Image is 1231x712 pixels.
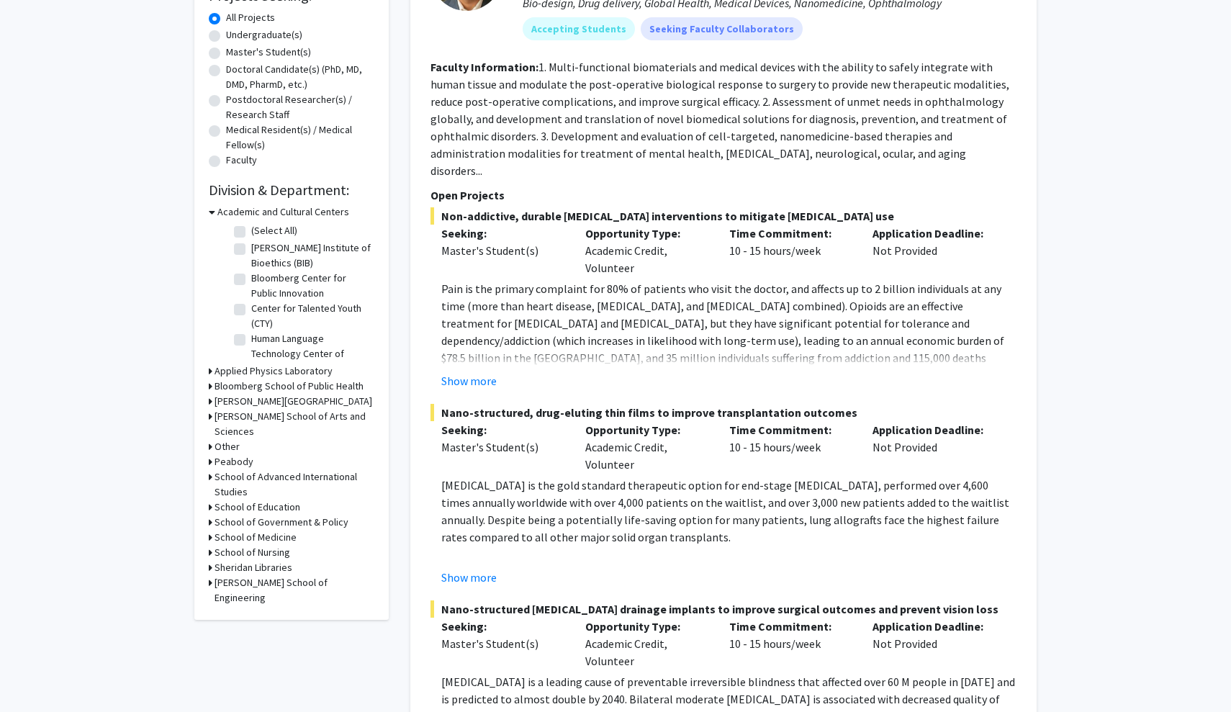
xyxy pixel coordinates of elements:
button: Show more [441,372,497,389]
p: Time Commitment: [729,225,852,242]
b: Faculty Information: [430,60,538,74]
h3: Other [215,439,240,454]
span: Non-addictive, durable [MEDICAL_DATA] interventions to mitigate [MEDICAL_DATA] use [430,207,1016,225]
mat-chip: Seeking Faculty Collaborators [641,17,803,40]
p: Seeking: [441,421,564,438]
div: Academic Credit, Volunteer [574,225,718,276]
label: (Select All) [251,223,297,238]
div: Not Provided [862,421,1006,473]
div: 10 - 15 hours/week [718,225,862,276]
h3: [PERSON_NAME] School of Engineering [215,575,374,605]
label: Bloomberg Center for Public Innovation [251,271,371,301]
h3: Applied Physics Laboratory [215,364,333,379]
h3: Sheridan Libraries [215,560,292,575]
h3: Bloomberg School of Public Health [215,379,364,394]
div: 10 - 15 hours/week [718,618,862,670]
label: Human Language Technology Center of Excellence (HLTCOE) [251,331,371,377]
h3: Academic and Cultural Centers [217,204,349,220]
p: [MEDICAL_DATA] is the gold standard therapeutic option for end-stage [MEDICAL_DATA], performed ov... [441,477,1016,546]
label: Faculty [226,153,257,168]
label: Center for Talented Youth (CTY) [251,301,371,331]
h3: School of Education [215,500,300,515]
div: Academic Credit, Volunteer [574,618,718,670]
p: Opportunity Type: [585,421,708,438]
p: Time Commitment: [729,618,852,635]
label: Doctoral Candidate(s) (PhD, MD, DMD, PharmD, etc.) [226,62,374,92]
mat-chip: Accepting Students [523,17,635,40]
h2: Division & Department: [209,181,374,199]
iframe: Chat [11,647,61,701]
h3: School of Medicine [215,530,297,545]
h3: School of Government & Policy [215,515,348,530]
button: Show more [441,569,497,586]
p: Application Deadline: [872,618,995,635]
p: Time Commitment: [729,421,852,438]
label: [PERSON_NAME] Institute of Bioethics (BIB) [251,240,371,271]
fg-read-more: 1. Multi-functional biomaterials and medical devices with the ability to safely integrate with hu... [430,60,1009,178]
p: Opportunity Type: [585,618,708,635]
p: Opportunity Type: [585,225,708,242]
label: Master's Student(s) [226,45,311,60]
div: Master's Student(s) [441,635,564,652]
p: Application Deadline: [872,421,995,438]
p: Pain is the primary complaint for 80% of patients who visit the doctor, and affects up to 2 billi... [441,280,1016,401]
h3: [PERSON_NAME] School of Arts and Sciences [215,409,374,439]
p: Seeking: [441,618,564,635]
label: Medical Resident(s) / Medical Fellow(s) [226,122,374,153]
p: Application Deadline: [872,225,995,242]
div: Master's Student(s) [441,242,564,259]
div: 10 - 15 hours/week [718,421,862,473]
p: Seeking: [441,225,564,242]
p: Open Projects [430,186,1016,204]
div: Not Provided [862,618,1006,670]
label: Postdoctoral Researcher(s) / Research Staff [226,92,374,122]
label: Undergraduate(s) [226,27,302,42]
span: Nano-structured [MEDICAL_DATA] drainage implants to improve surgical outcomes and prevent vision ... [430,600,1016,618]
div: Master's Student(s) [441,438,564,456]
h3: School of Advanced International Studies [215,469,374,500]
h3: School of Nursing [215,545,290,560]
span: Nano-structured, drug-eluting thin films to improve transplantation outcomes [430,404,1016,421]
label: All Projects [226,10,275,25]
h3: Peabody [215,454,253,469]
div: Not Provided [862,225,1006,276]
div: Academic Credit, Volunteer [574,421,718,473]
h3: [PERSON_NAME][GEOGRAPHIC_DATA] [215,394,372,409]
